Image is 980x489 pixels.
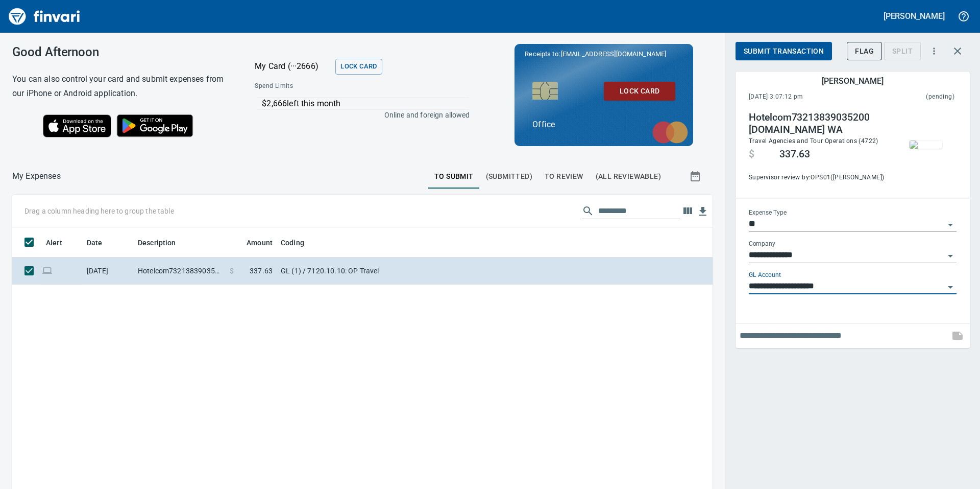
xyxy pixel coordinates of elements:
button: Download Table [695,204,710,219]
span: This charge has not been settled by the merchant yet. This usually takes a couple of days but in ... [865,92,954,102]
span: Alert [46,237,62,249]
button: [PERSON_NAME] [881,8,947,24]
span: Lock Card [612,85,667,98]
span: $ [749,148,754,160]
span: Alert [46,237,76,249]
img: mastercard.svg [647,116,693,149]
img: Download on the App Store [43,114,111,137]
nav: breadcrumb [12,170,61,182]
p: My Card (···2666) [255,60,331,73]
img: Finvari [6,4,83,29]
span: To Review [545,170,583,183]
label: Expense Type [749,210,787,216]
span: Spend Limits [255,81,380,91]
span: To Submit [434,170,474,183]
span: $ [230,266,234,276]
button: Flag [847,42,882,61]
span: Coding [281,237,304,249]
button: Open [943,249,958,263]
span: Date [87,237,116,249]
h5: [PERSON_NAME] [884,11,945,21]
span: (All Reviewable) [596,170,661,183]
img: receipts%2Ftapani%2F2025-08-19%2F6S13ZTOUtRe6fcgWlY7ETyysfZn1__D1lYmtZsqFo7gUFJnzDWy.jpg [910,141,942,149]
span: Online transaction [42,267,53,274]
td: Hotelcom73213839035200 [DOMAIN_NAME] WA [134,258,226,285]
span: Travel Agencies and Tour Operations (4722) [749,137,878,145]
button: Open [943,280,958,294]
p: Online and foreign allowed [247,110,470,120]
p: My Expenses [12,170,61,182]
span: Date [87,237,103,249]
span: Coding [281,237,317,249]
h4: Hotelcom73213839035200 [DOMAIN_NAME] WA [749,111,888,136]
p: Receipts to: [525,49,683,59]
label: GL Account [749,272,781,278]
button: Lock Card [335,59,382,75]
span: Description [138,237,176,249]
span: Lock Card [340,61,377,73]
h6: You can also control your card and submit expenses from our iPhone or Android application. [12,72,229,101]
span: 337.63 [779,148,810,160]
span: Amount [233,237,273,249]
button: More [923,40,945,62]
img: Get it on Google Play [111,109,199,143]
span: [DATE] 3:07:12 pm [749,92,865,102]
button: Lock Card [604,82,675,101]
span: Description [138,237,189,249]
span: Submit Transaction [744,45,824,58]
label: Company [749,241,775,247]
h3: Good Afternoon [12,45,229,59]
p: Drag a column heading here to group the table [24,206,174,216]
span: Amount [247,237,273,249]
h5: [PERSON_NAME] [822,76,883,86]
p: $2,666 left this month [262,98,469,110]
span: [EMAIL_ADDRESS][DOMAIN_NAME] [560,49,667,59]
button: Close transaction [945,39,970,63]
span: This records your note into the expense [945,323,970,348]
p: Office [532,119,675,131]
div: Transaction still pending, cannot split yet. It usually takes 2-3 days for a merchant to settle a... [884,46,921,55]
span: 337.63 [250,266,273,276]
td: GL (1) / 7120.10.10: OP Travel [277,258,532,285]
td: [DATE] [83,258,134,285]
button: Show transactions within a particular date range [680,164,713,189]
span: Supervisor review by: OPS01 ([PERSON_NAME]) [749,173,888,183]
span: Flag [855,45,874,58]
button: Choose columns to display [680,203,695,219]
span: (Submitted) [486,170,532,183]
button: Open [943,218,958,232]
button: Submit Transaction [736,42,832,61]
